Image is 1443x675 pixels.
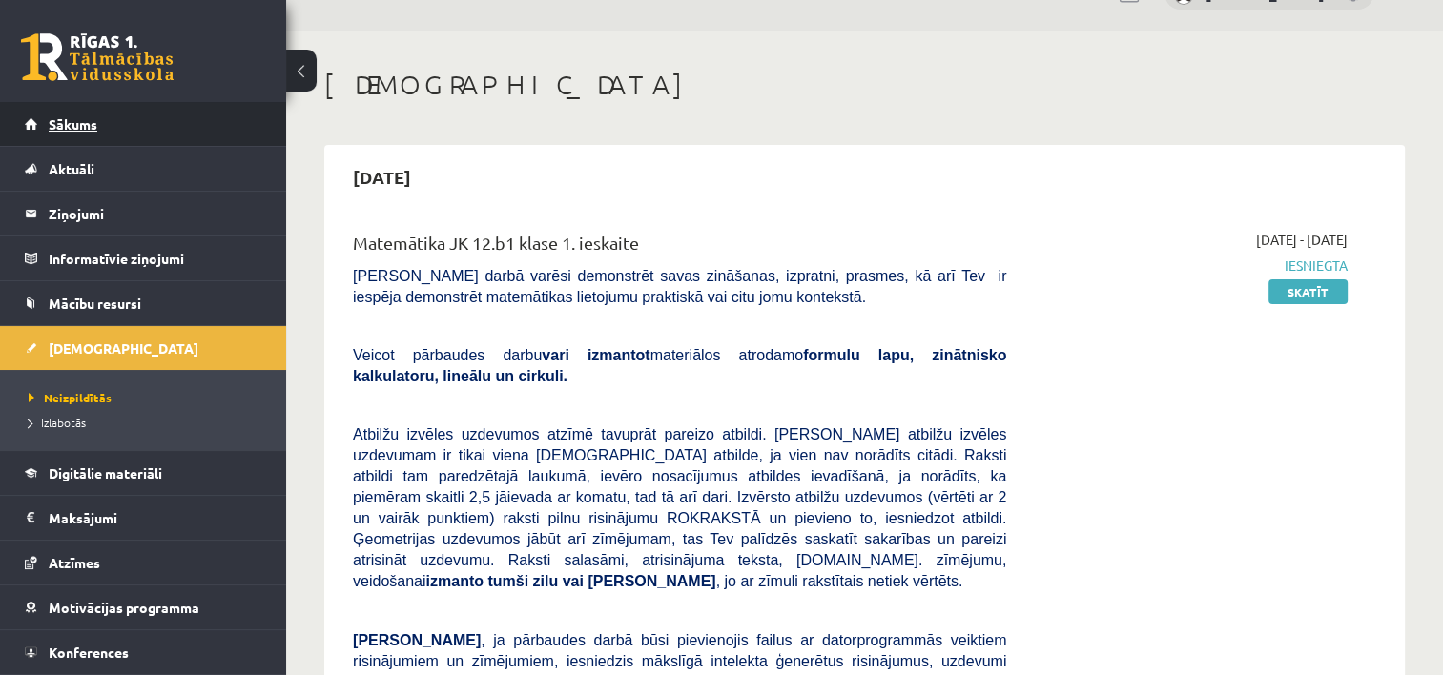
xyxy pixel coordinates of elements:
span: [DEMOGRAPHIC_DATA] [49,339,198,357]
b: izmanto [426,573,484,589]
span: [PERSON_NAME] darbā varēsi demonstrēt savas zināšanas, izpratni, prasmes, kā arī Tev ir iespēja d... [353,268,1006,305]
a: Aktuāli [25,147,262,191]
span: Neizpildītās [29,390,112,405]
a: Skatīt [1268,279,1348,304]
a: Konferences [25,630,262,674]
a: Neizpildītās [29,389,267,406]
span: Iesniegta [1035,256,1348,276]
span: Motivācijas programma [49,599,199,616]
span: Aktuāli [49,160,94,177]
legend: Informatīvie ziņojumi [49,236,262,280]
span: Veicot pārbaudes darbu materiālos atrodamo [353,347,1006,384]
legend: Maksājumi [49,496,262,540]
span: Atbilžu izvēles uzdevumos atzīmē tavuprāt pareizo atbildi. [PERSON_NAME] atbilžu izvēles uzdevuma... [353,426,1006,589]
span: Sākums [49,115,97,133]
span: Digitālie materiāli [49,464,162,481]
span: [DATE] - [DATE] [1256,230,1348,250]
a: Sākums [25,102,262,146]
a: Izlabotās [29,414,267,431]
a: Maksājumi [25,496,262,540]
a: Digitālie materiāli [25,451,262,495]
a: Rīgas 1. Tālmācības vidusskola [21,33,174,81]
b: tumši zilu vai [PERSON_NAME] [487,573,715,589]
span: Atzīmes [49,554,100,571]
h1: [DEMOGRAPHIC_DATA] [324,69,1405,101]
div: Matemātika JK 12.b1 klase 1. ieskaite [353,230,1006,265]
a: Informatīvie ziņojumi [25,236,262,280]
span: Izlabotās [29,415,86,430]
a: Motivācijas programma [25,585,262,629]
a: [DEMOGRAPHIC_DATA] [25,326,262,370]
a: Mācību resursi [25,281,262,325]
a: Ziņojumi [25,192,262,235]
h2: [DATE] [334,154,430,199]
span: Konferences [49,644,129,661]
b: formulu lapu, zinātnisko kalkulatoru, lineālu un cirkuli. [353,347,1006,384]
a: Atzīmes [25,541,262,584]
legend: Ziņojumi [49,192,262,235]
span: [PERSON_NAME] [353,632,481,648]
span: Mācību resursi [49,295,141,312]
b: vari izmantot [542,347,649,363]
